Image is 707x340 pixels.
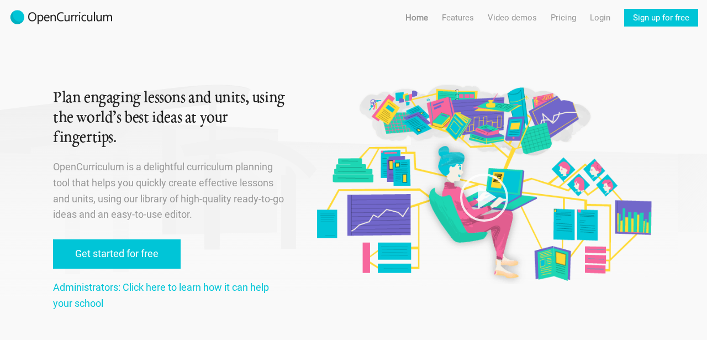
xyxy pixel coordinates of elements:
[53,281,269,309] a: Administrators: Click here to learn how it can help your school
[405,9,428,27] a: Home
[53,159,289,223] p: OpenCurriculum is a delightful curriculum planning tool that helps you quickly create effective l...
[53,239,181,269] a: Get started for free
[488,9,537,27] a: Video demos
[551,9,576,27] a: Pricing
[53,88,289,148] h1: Plan engaging lessons and units, using the world’s best ideas at your fingertips.
[590,9,610,27] a: Login
[9,9,114,27] img: 2017-logo-m.png
[442,9,474,27] a: Features
[624,9,698,27] a: Sign up for free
